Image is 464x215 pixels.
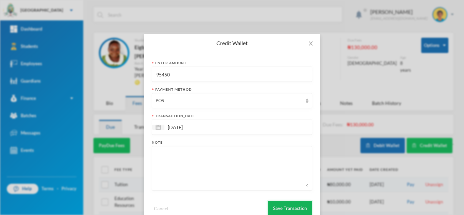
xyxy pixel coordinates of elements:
[156,97,302,104] div: POS
[152,87,312,92] div: Payment Method
[152,60,312,66] div: Enter Amount
[152,140,312,145] div: Note
[164,123,221,131] input: Select date
[308,41,314,46] i: icon: close
[301,34,320,53] button: Close
[152,39,312,47] div: Credit Wallet
[152,113,312,119] div: transaction_date
[152,204,171,212] button: Cancel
